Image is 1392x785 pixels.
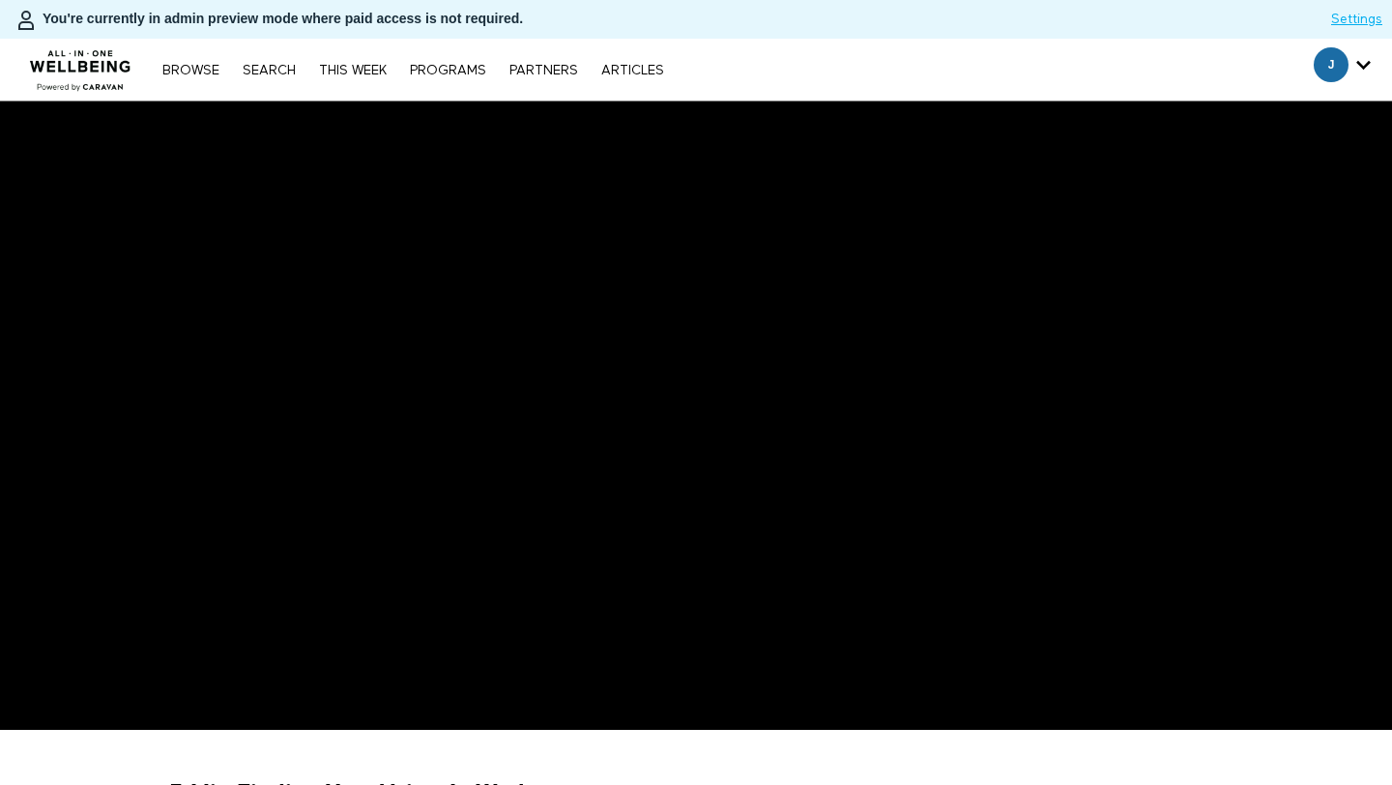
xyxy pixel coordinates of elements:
[1299,39,1385,101] div: Secondary
[233,64,305,77] a: Search
[400,64,496,77] a: PROGRAMS
[1331,10,1382,29] a: Settings
[592,64,674,77] a: ARTICLES
[14,9,38,32] img: person-bdfc0eaa9744423c596e6e1c01710c89950b1dff7c83b5d61d716cfd8139584f.svg
[22,36,139,94] img: CARAVAN
[500,64,588,77] a: PARTNERS
[309,64,396,77] a: THIS WEEK
[153,60,673,79] nav: Primary
[153,64,229,77] a: Browse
